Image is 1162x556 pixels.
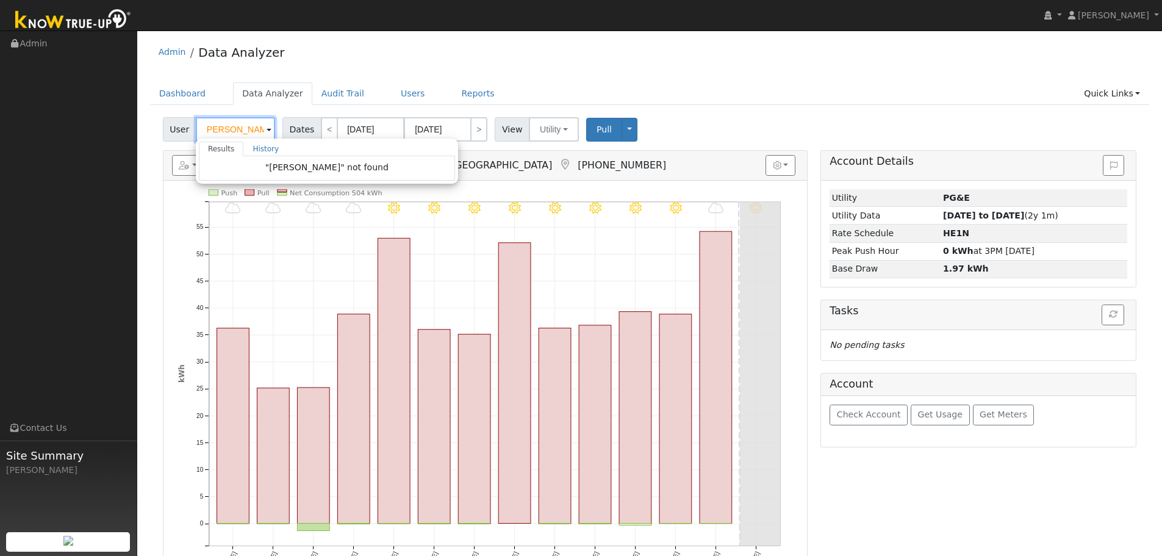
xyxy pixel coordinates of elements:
[428,202,440,214] i: 9/22 - Clear
[549,202,561,214] i: 9/25 - Clear
[265,202,281,214] i: 9/18 - MostlyCloudy
[619,312,651,524] rect: onclick=""
[233,82,312,105] a: Data Analyzer
[458,334,490,524] rect: onclick=""
[578,159,666,171] span: [PHONE_NUMBER]
[509,202,521,214] i: 9/24 - Clear
[199,493,203,500] text: 5
[321,117,338,142] a: <
[1078,10,1149,20] span: [PERSON_NAME]
[973,405,1035,425] button: Get Meters
[629,202,641,214] i: 9/27 - Clear
[217,328,249,524] rect: onclick=""
[495,117,529,142] span: View
[196,439,204,446] text: 15
[9,7,137,34] img: Know True-Up
[597,125,612,134] span: Pull
[943,264,989,273] strong: 1.97 kWh
[196,117,275,142] input: Select a User
[297,388,329,524] rect: onclick=""
[265,162,389,172] span: "[PERSON_NAME]" not found
[837,410,901,419] span: Check Account
[941,242,1128,260] td: at 3PM [DATE]
[539,328,571,524] rect: onclick=""
[178,364,186,383] text: kWh
[980,410,1027,419] span: Get Meters
[470,117,487,142] a: >
[830,207,941,225] td: Utility Data
[225,202,240,214] i: 9/17 - MostlyCloudy
[199,521,203,527] text: 0
[312,82,373,105] a: Audit Trail
[830,189,941,207] td: Utility
[659,314,692,524] rect: onclick=""
[196,305,204,311] text: 40
[830,260,941,278] td: Base Draw
[558,159,572,171] a: Map
[257,388,289,524] rect: onclick=""
[196,386,204,392] text: 25
[378,239,410,524] rect: onclick=""
[669,202,681,214] i: 9/28 - Clear
[1075,82,1149,105] a: Quick Links
[830,405,908,425] button: Check Account
[830,242,941,260] td: Peak Push Hour
[243,142,288,156] a: History
[943,211,1024,220] strong: [DATE] to [DATE]
[388,202,400,214] i: 9/21 - Clear
[943,193,970,203] strong: ID: 17347640, authorized: 09/29/25
[196,466,204,473] text: 10
[418,330,450,524] rect: onclick=""
[297,524,329,531] rect: onclick=""
[257,189,269,197] text: Pull
[943,246,974,256] strong: 0 kWh
[196,251,204,258] text: 50
[221,189,237,197] text: Push
[196,413,204,419] text: 20
[150,82,215,105] a: Dashboard
[700,231,732,523] rect: onclick=""
[198,45,284,60] a: Data Analyzer
[468,202,481,214] i: 9/23 - Clear
[529,117,579,142] button: Utility
[911,405,970,425] button: Get Usage
[290,189,382,197] text: Net Consumption 504 kWh
[830,378,873,390] h5: Account
[6,464,131,477] div: [PERSON_NAME]
[199,142,244,156] a: Results
[830,225,941,242] td: Rate Schedule
[589,202,601,214] i: 9/26 - Clear
[63,536,73,546] img: retrieve
[943,228,969,238] strong: Y
[830,340,904,350] i: No pending tasks
[619,524,651,525] rect: onclick=""
[918,410,963,419] span: Get Usage
[6,447,131,464] span: Site Summary
[196,331,204,338] text: 35
[306,202,321,214] i: 9/19 - MostlyCloudy
[453,82,504,105] a: Reports
[586,118,622,142] button: Pull
[1103,155,1124,176] button: Issue History
[830,305,1127,317] h5: Tasks
[163,117,196,142] span: User
[392,82,434,105] a: Users
[1102,305,1124,325] button: Refresh
[579,325,611,524] rect: onclick=""
[943,211,1058,220] span: (2y 1m)
[708,202,723,214] i: 9/29 - Cloudy
[337,314,370,524] rect: onclick=""
[159,47,186,57] a: Admin
[196,224,204,231] text: 55
[498,243,531,524] rect: onclick=""
[196,359,204,366] text: 30
[830,155,1127,168] h5: Account Details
